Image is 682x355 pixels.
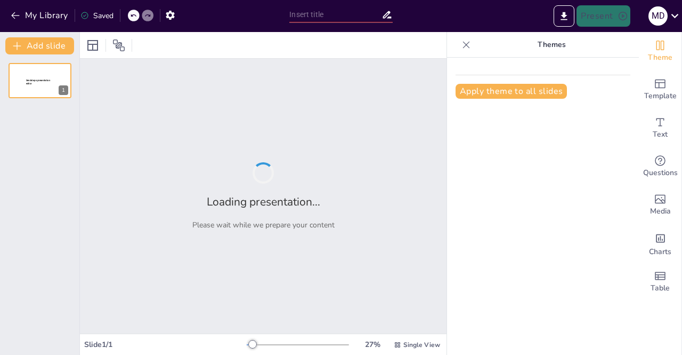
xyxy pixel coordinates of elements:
div: Saved [80,11,113,21]
span: Charts [649,246,671,258]
div: 27 % [360,340,385,350]
button: Present [577,5,630,27]
span: Position [112,39,125,52]
p: Themes [475,32,628,58]
span: Media [650,206,671,217]
button: m d [648,5,668,27]
div: Change the overall theme [639,32,681,70]
div: Add text boxes [639,109,681,147]
div: Add ready made slides [639,70,681,109]
div: Get real-time input from your audience [639,147,681,186]
div: 1 [59,85,68,95]
button: Export to PowerPoint [554,5,574,27]
h2: Loading presentation... [207,194,320,209]
input: Insert title [289,7,381,22]
p: Please wait while we prepare your content [192,220,335,230]
button: My Library [8,7,72,24]
span: Sendsteps presentation editor [26,79,50,85]
div: Add images, graphics, shapes or video [639,186,681,224]
span: Theme [648,52,672,64]
div: Layout [84,37,101,54]
span: Table [651,282,670,294]
span: Single View [403,341,440,349]
div: 1 [9,63,71,98]
span: Template [644,90,677,102]
div: Add charts and graphs [639,224,681,263]
button: Add slide [5,37,74,54]
div: m d [648,6,668,26]
button: Apply theme to all slides [456,84,567,99]
div: Add a table [639,263,681,301]
div: Slide 1 / 1 [84,340,247,350]
span: Text [653,129,668,140]
span: Questions [643,167,678,179]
